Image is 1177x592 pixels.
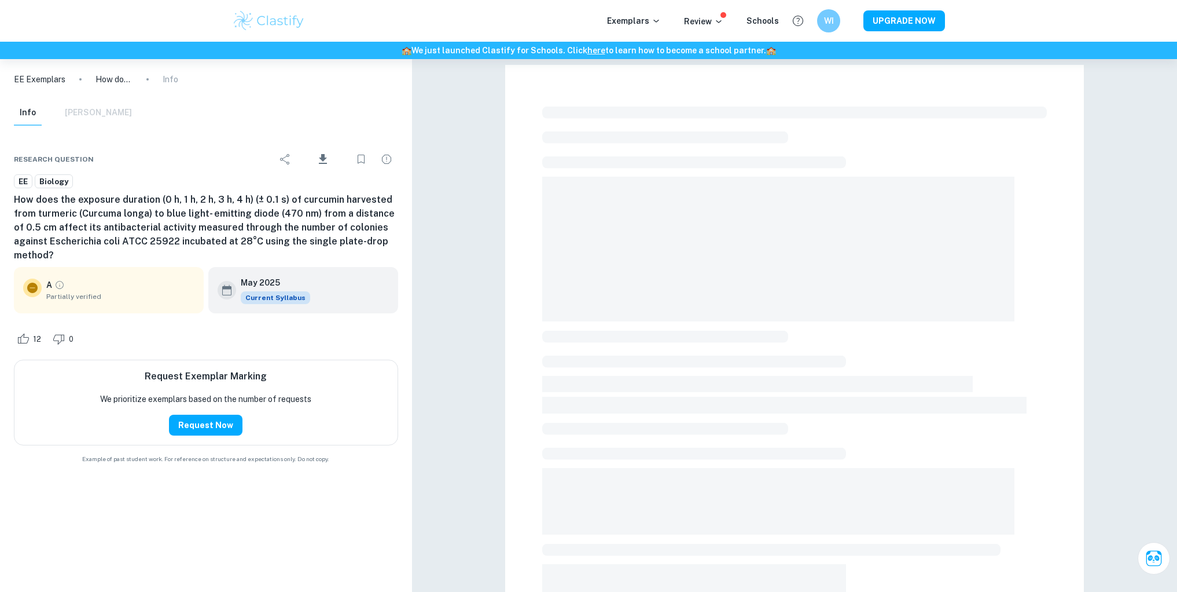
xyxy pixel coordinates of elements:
h6: Request Exemplar Marking [145,370,267,383]
p: A [46,279,52,291]
button: Help and Feedback [788,11,808,31]
span: Biology [35,176,72,188]
button: Info [14,100,42,126]
button: WI [817,9,840,32]
span: 🏫 [402,46,411,55]
span: 12 [27,334,47,345]
span: Partially verified [46,291,194,302]
span: Example of past student work. For reference on structure and expectations only. Do not copy. [14,455,398,463]
p: Exemplars [607,14,661,27]
p: Info [163,73,178,86]
p: Review [684,15,723,28]
div: This exemplar is based on the current syllabus. Feel free to refer to it for inspiration/ideas wh... [241,291,310,304]
a: EE [14,174,32,189]
div: Share [274,148,297,171]
a: here [587,46,605,55]
div: Like [14,330,47,348]
h6: We just launched Clastify for Schools. Click to learn how to become a school partner. [2,44,1175,57]
h6: How does the exposure duration (0 h, 1 h, 2 h, 3 h, 4 h) (± 0.1 s) of curcumin harvested from tur... [14,193,398,262]
button: Request Now [169,415,242,436]
div: Download [299,144,347,174]
span: Research question [14,154,94,165]
div: Report issue [375,148,398,171]
p: How does the exposure duration (0 h, 1 h, 2 h, 3 h, 4 h) (± 0.1 s) of curcumin harvested from tur... [95,73,133,86]
span: 0 [62,334,80,345]
a: Biology [35,174,73,189]
a: Schools [746,16,779,25]
button: Ask Clai [1138,542,1170,575]
span: 🏫 [766,46,776,55]
p: We prioritize exemplars based on the number of requests [100,393,311,405]
img: Clastify logo [232,9,306,32]
button: UPGRADE NOW [863,10,945,31]
h6: May 2025 [241,276,301,289]
div: Dislike [50,330,80,348]
span: Current Syllabus [241,291,310,304]
h6: WI [822,14,836,27]
a: EE Exemplars [14,73,65,86]
span: EE [14,176,32,188]
a: Grade partially verified [54,280,65,290]
div: Bookmark [350,148,373,171]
